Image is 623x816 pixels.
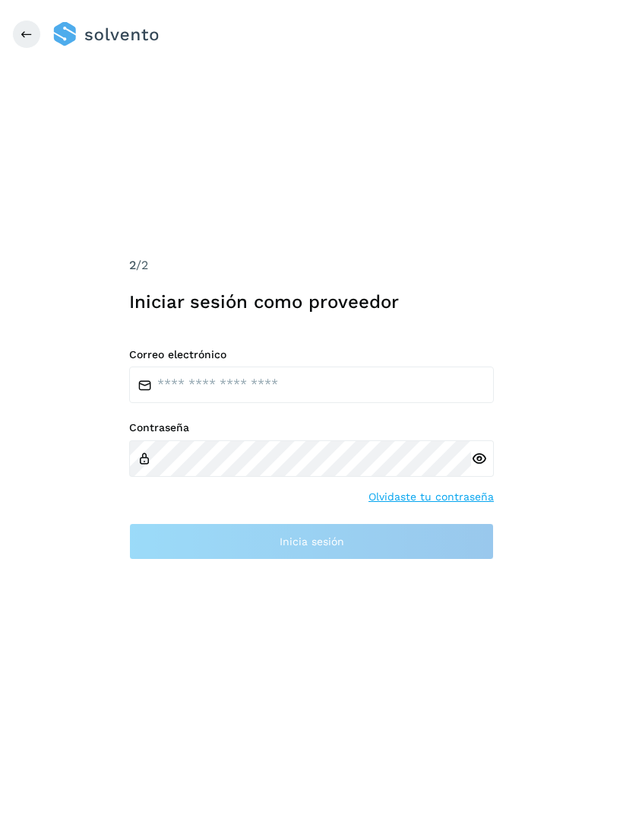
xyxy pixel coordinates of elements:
label: Contraseña [129,421,494,434]
span: 2 [129,258,136,272]
span: Inicia sesión [280,536,344,547]
label: Correo electrónico [129,348,494,361]
a: Olvidaste tu contraseña [368,489,494,505]
button: Inicia sesión [129,523,494,560]
h1: Iniciar sesión como proveedor [129,291,494,313]
div: /2 [129,256,494,275]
